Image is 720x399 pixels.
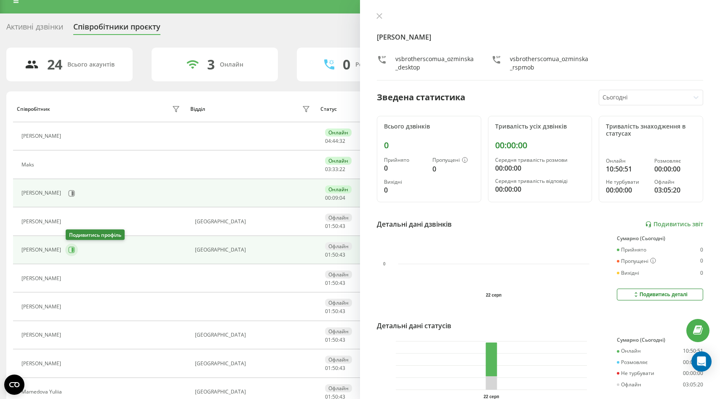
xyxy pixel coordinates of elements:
div: Всього акаунтів [67,61,115,68]
div: Подивитись деталі [632,291,688,298]
div: [PERSON_NAME] [21,190,63,196]
button: Подивитись деталі [617,289,703,300]
button: Open CMP widget [4,375,24,395]
div: 00:00:00 [654,164,696,174]
div: Онлайн [325,185,352,193]
span: 50 [332,336,338,343]
div: Пропущені [617,258,656,265]
div: Статус [320,106,337,112]
div: Maks [21,162,36,168]
div: Сумарно (Сьогодні) [617,236,703,241]
span: 01 [325,336,331,343]
div: Open Intercom Messenger [691,351,712,372]
div: Онлайн [606,158,648,164]
div: vsbrotherscomua_ozminska_rspmob [510,55,589,72]
div: Онлайн [220,61,243,68]
text: 22 серп [483,394,499,399]
div: Не турбувати [617,370,654,376]
h4: [PERSON_NAME] [377,32,703,42]
div: : : [325,365,345,371]
span: 01 [325,364,331,372]
div: Офлайн [325,356,352,364]
div: Онлайн [325,157,352,165]
div: Офлайн [654,179,696,185]
div: Активні дзвінки [6,22,63,35]
div: vsbrotherscomua_ozminska_desktop [395,55,475,72]
div: Відділ [190,106,205,112]
span: 43 [339,279,345,287]
div: Не турбувати [606,179,648,185]
span: 09 [332,194,338,201]
div: Офлайн [325,270,352,278]
text: 22 серп [486,293,501,297]
div: 0 [700,270,703,276]
div: Тривалість знаходження в статусах [606,123,696,137]
div: Зведена статистика [377,91,465,104]
div: Розмовляє [617,359,648,365]
div: Офлайн [617,382,641,388]
div: Онлайн [325,129,352,137]
div: Сумарно (Сьогодні) [617,337,703,343]
div: 03:05:20 [683,382,703,388]
span: 01 [325,222,331,230]
div: Всього дзвінків [384,123,474,130]
div: 0 [384,185,426,195]
span: 50 [332,308,338,315]
div: Подивитись профіль [66,230,125,240]
div: Тривалість усіх дзвінків [495,123,585,130]
div: Mamedova Yuliia [21,389,64,395]
div: 10:50:51 [606,164,648,174]
div: : : [325,252,345,258]
span: 01 [325,279,331,287]
span: 03 [325,166,331,173]
div: [PERSON_NAME] [21,247,63,253]
span: 43 [339,308,345,315]
div: Детальні дані статусів [377,321,451,331]
div: : : [325,166,345,172]
span: 43 [339,222,345,230]
div: Вихідні [617,270,639,276]
div: Середня тривалість розмови [495,157,585,163]
span: 43 [339,336,345,343]
span: 01 [325,308,331,315]
span: 22 [339,166,345,173]
span: 44 [332,137,338,145]
div: 00:00:00 [606,185,648,195]
div: [PERSON_NAME] [21,361,63,367]
div: 0 [700,258,703,265]
div: Онлайн [617,348,641,354]
text: 0 [383,262,386,266]
div: 24 [47,56,62,72]
span: 50 [332,222,338,230]
div: 0 [343,56,350,72]
div: 00:00:00 [495,184,585,194]
div: : : [325,337,345,343]
div: 0 [384,163,426,173]
div: 00:00:00 [683,370,703,376]
div: [GEOGRAPHIC_DATA] [195,332,312,338]
div: [GEOGRAPHIC_DATA] [195,389,312,395]
span: 33 [332,166,338,173]
div: Детальні дані дзвінків [377,219,452,229]
div: Вихідні [384,179,426,185]
div: Пропущені [432,157,474,164]
span: 43 [339,364,345,372]
span: 00 [325,194,331,201]
div: [PERSON_NAME] [21,332,63,338]
span: 50 [332,279,338,287]
div: Розмовляють [355,61,396,68]
div: : : [325,138,345,144]
div: 3 [207,56,215,72]
div: : : [325,223,345,229]
div: Офлайн [325,299,352,307]
div: Офлайн [325,384,352,392]
div: Співробітник [17,106,50,112]
div: [PERSON_NAME] [21,304,63,310]
span: 32 [339,137,345,145]
a: Подивитись звіт [645,221,703,228]
span: 01 [325,251,331,258]
div: Офлайн [325,327,352,335]
div: : : [325,280,345,286]
span: 50 [332,364,338,372]
div: Офлайн [325,242,352,250]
